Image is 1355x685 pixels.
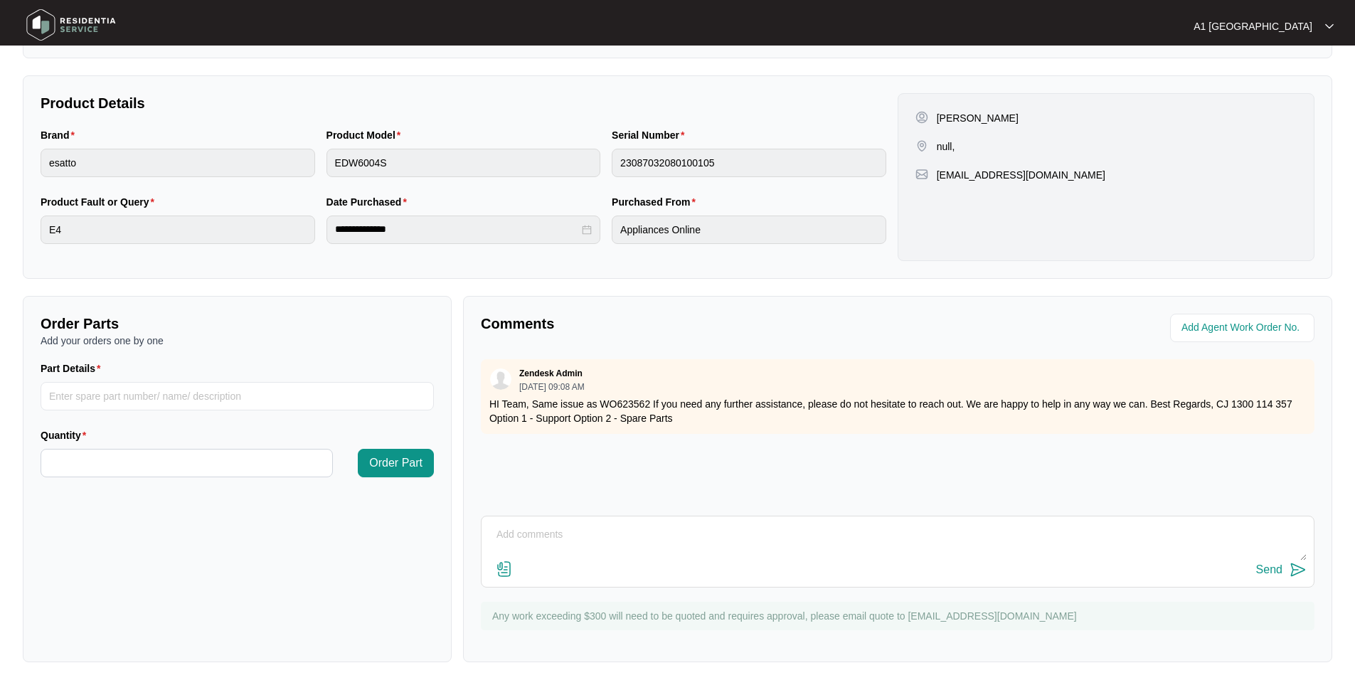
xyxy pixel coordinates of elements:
[41,314,434,334] p: Order Parts
[326,195,413,209] label: Date Purchased
[1290,561,1307,578] img: send-icon.svg
[1194,19,1312,33] p: A1 [GEOGRAPHIC_DATA]
[41,382,434,410] input: Part Details
[915,168,928,181] img: map-pin
[937,168,1105,182] p: [EMAIL_ADDRESS][DOMAIN_NAME]
[481,314,888,334] p: Comments
[41,93,886,113] p: Product Details
[496,561,513,578] img: file-attachment-doc.svg
[612,195,701,209] label: Purchased From
[915,111,928,124] img: user-pin
[1256,563,1282,576] div: Send
[1181,319,1306,336] input: Add Agent Work Order No.
[326,128,407,142] label: Product Model
[41,334,434,348] p: Add your orders one by one
[335,222,580,237] input: Date Purchased
[490,368,511,390] img: user.svg
[1256,561,1307,580] button: Send
[519,368,583,379] p: Zendesk Admin
[358,449,434,477] button: Order Part
[41,428,92,442] label: Quantity
[489,397,1306,425] p: HI Team, Same issue as WO623562 If you need any further assistance, please do not hesitate to rea...
[21,4,121,46] img: residentia service logo
[41,450,332,477] input: Quantity
[41,149,315,177] input: Brand
[937,111,1019,125] p: [PERSON_NAME]
[492,609,1307,623] p: Any work exceeding $300 will need to be quoted and requires approval, please email quote to [EMAI...
[612,128,690,142] label: Serial Number
[41,195,160,209] label: Product Fault or Query
[612,149,886,177] input: Serial Number
[519,383,585,391] p: [DATE] 09:08 AM
[915,139,928,152] img: map-pin
[612,216,886,244] input: Purchased From
[41,128,80,142] label: Brand
[41,361,107,376] label: Part Details
[326,149,601,177] input: Product Model
[369,455,423,472] span: Order Part
[41,216,315,244] input: Product Fault or Query
[937,139,955,154] p: null,
[1325,23,1334,30] img: dropdown arrow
